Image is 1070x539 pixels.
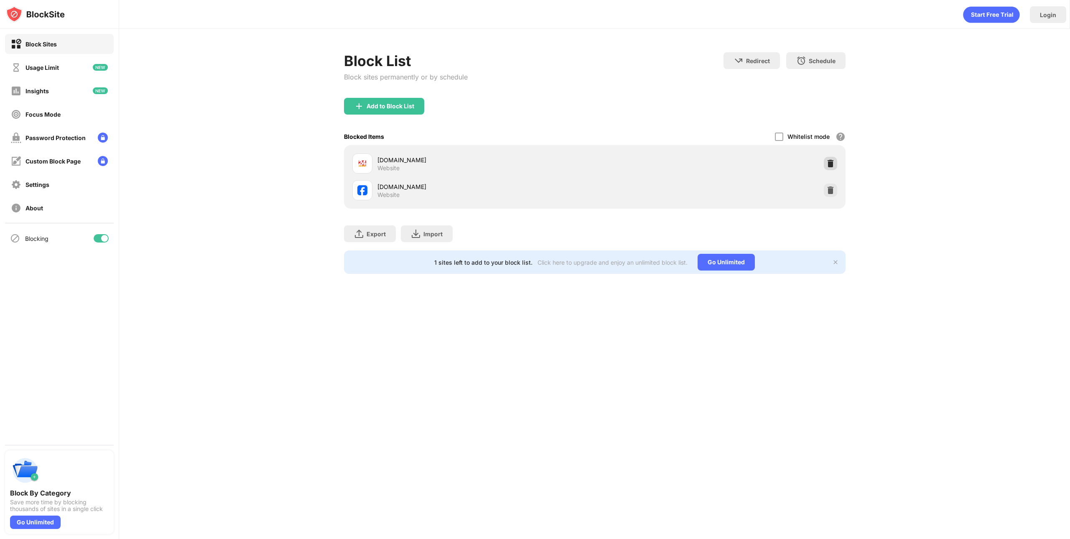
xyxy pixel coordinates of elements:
div: Login [1040,11,1056,18]
div: Schedule [809,57,836,64]
img: logo-blocksite.svg [6,6,65,23]
img: push-categories.svg [10,455,40,485]
div: Save more time by blocking thousands of sites in a single click [10,499,109,512]
div: Block By Category [10,489,109,497]
div: Website [377,191,400,199]
img: new-icon.svg [93,87,108,94]
div: Click here to upgrade and enjoy an unlimited block list. [538,259,688,266]
img: lock-menu.svg [98,133,108,143]
img: favicons [357,185,367,195]
img: block-on.svg [11,39,21,49]
div: Focus Mode [25,111,61,118]
div: 1 sites left to add to your block list. [434,259,532,266]
div: Settings [25,181,49,188]
img: new-icon.svg [93,64,108,71]
div: animation [963,6,1020,23]
div: Blocked Items [344,133,384,140]
div: Export [367,230,386,238]
div: Whitelist mode [787,133,830,140]
img: x-button.svg [832,259,839,266]
div: Custom Block Page [25,158,81,165]
div: Password Protection [25,134,86,141]
div: Go Unlimited [698,254,755,271]
div: Usage Limit [25,64,59,71]
img: time-usage-off.svg [11,62,21,73]
div: Block sites permanently or by schedule [344,73,468,81]
div: [DOMAIN_NAME] [377,156,595,164]
div: Import [423,230,443,238]
img: customize-block-page-off.svg [11,156,21,166]
div: Go Unlimited [10,516,61,529]
div: Insights [25,87,49,95]
img: favicons [357,158,367,169]
div: Block List [344,52,468,69]
img: blocking-icon.svg [10,233,20,243]
div: About [25,204,43,212]
div: Blocking [25,235,48,242]
img: password-protection-off.svg [11,133,21,143]
img: insights-off.svg [11,86,21,96]
img: about-off.svg [11,203,21,213]
div: [DOMAIN_NAME] [377,182,595,191]
div: Website [377,164,400,172]
img: focus-off.svg [11,109,21,120]
div: Block Sites [25,41,57,48]
img: settings-off.svg [11,179,21,190]
div: Add to Block List [367,103,414,110]
img: lock-menu.svg [98,156,108,166]
div: Redirect [746,57,770,64]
